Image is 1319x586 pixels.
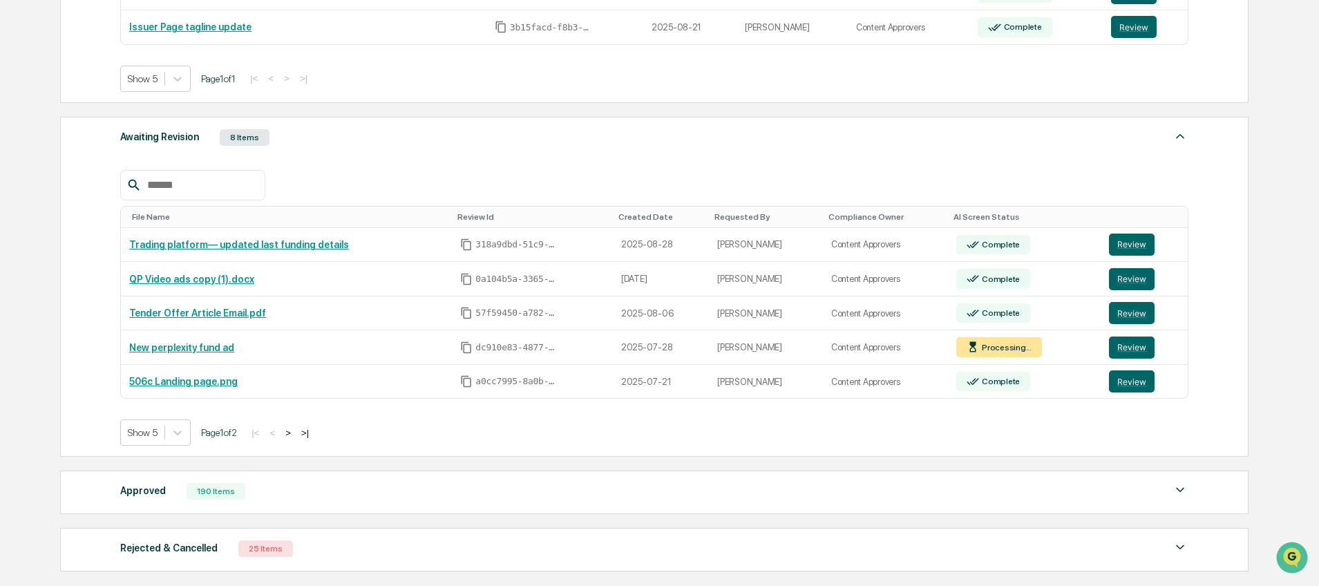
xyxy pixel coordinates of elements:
[187,483,245,500] div: 190 Items
[823,228,948,263] td: Content Approvers
[28,200,87,214] span: Data Lookup
[709,228,823,263] td: [PERSON_NAME]
[475,342,558,353] span: dc910e83-4877-4103-b15e-bf87db00f614
[979,274,1020,284] div: Complete
[114,174,171,188] span: Attestations
[97,234,167,245] a: Powered byPylon
[1275,540,1312,578] iframe: Open customer support
[823,365,948,399] td: Content Approvers
[613,296,709,331] td: 2025-08-06
[14,202,25,213] div: 🔎
[979,377,1020,386] div: Complete
[1172,539,1188,556] img: caret
[246,73,262,84] button: |<
[714,212,817,222] div: Toggle SortBy
[14,176,25,187] div: 🖐️
[643,10,737,44] td: 2025-08-21
[264,73,278,84] button: <
[47,120,175,131] div: We're available if you need us!
[36,63,228,77] input: Clear
[618,212,703,222] div: Toggle SortBy
[95,169,177,193] a: 🗄️Attestations
[47,106,227,120] div: Start new chat
[848,10,969,44] td: Content Approvers
[828,212,942,222] div: Toggle SortBy
[28,174,89,188] span: Preclearance
[1109,234,1155,256] button: Review
[296,73,312,84] button: >|
[475,274,558,285] span: 0a104b5a-3365-4e16-98ad-43a4f330f6db
[137,234,167,245] span: Pylon
[8,195,93,220] a: 🔎Data Lookup
[613,365,709,399] td: 2025-07-21
[129,308,266,319] a: Tender Offer Article Email.pdf
[201,73,236,84] span: Page 1 of 1
[14,106,39,131] img: 1746055101610-c473b297-6a78-478c-a979-82029cc54cd1
[979,240,1020,249] div: Complete
[120,539,218,557] div: Rejected & Cancelled
[280,73,294,84] button: >
[979,308,1020,318] div: Complete
[979,343,1032,352] div: Processing...
[823,330,948,365] td: Content Approvers
[1109,268,1155,290] button: Review
[823,296,948,331] td: Content Approvers
[1111,16,1179,38] a: Review
[475,239,558,250] span: 318a9dbd-51c9-473e-9dd0-57efbaa2a655
[953,212,1096,222] div: Toggle SortBy
[129,274,254,285] a: QP Video ads copy (1).docx
[475,308,558,319] span: 57f59450-a782-4865-ac16-a45fae92c464
[132,212,446,222] div: Toggle SortBy
[1109,337,1179,359] a: Review
[613,330,709,365] td: 2025-07-28
[129,376,238,387] a: 506c Landing page.png
[235,110,252,126] button: Start new chat
[247,427,263,439] button: |<
[1109,234,1179,256] a: Review
[510,22,593,33] span: 3b15facd-f8b3-477c-80ee-d7a648742bf4
[1109,268,1179,290] a: Review
[100,176,111,187] div: 🗄️
[460,375,473,388] span: Copy Id
[201,427,237,438] span: Page 1 of 2
[737,10,848,44] td: [PERSON_NAME]
[1109,370,1155,393] button: Review
[495,21,507,33] span: Copy Id
[709,330,823,365] td: [PERSON_NAME]
[1109,370,1179,393] a: Review
[613,228,709,263] td: 2025-08-28
[129,21,252,32] a: Issuer Page tagline update
[297,427,313,439] button: >|
[14,29,252,51] p: How can we help?
[709,296,823,331] td: [PERSON_NAME]
[1111,16,1157,38] button: Review
[1172,482,1188,498] img: caret
[1109,302,1155,324] button: Review
[1001,22,1042,32] div: Complete
[129,342,234,353] a: New perplexity fund ad
[475,376,558,387] span: a0cc7995-8a0b-4b72-ac1a-878fd3692143
[265,427,279,439] button: <
[460,273,473,285] span: Copy Id
[281,427,295,439] button: >
[1109,337,1155,359] button: Review
[457,212,607,222] div: Toggle SortBy
[238,540,293,557] div: 25 Items
[823,262,948,296] td: Content Approvers
[1112,212,1182,222] div: Toggle SortBy
[709,262,823,296] td: [PERSON_NAME]
[220,129,269,146] div: 8 Items
[129,239,349,250] a: Trading platform— updated last funding details
[1109,302,1179,324] a: Review
[460,341,473,354] span: Copy Id
[120,128,199,146] div: Awaiting Revision
[8,169,95,193] a: 🖐️Preclearance
[1172,128,1188,144] img: caret
[709,365,823,399] td: [PERSON_NAME]
[613,262,709,296] td: [DATE]
[120,482,166,500] div: Approved
[460,307,473,319] span: Copy Id
[460,238,473,251] span: Copy Id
